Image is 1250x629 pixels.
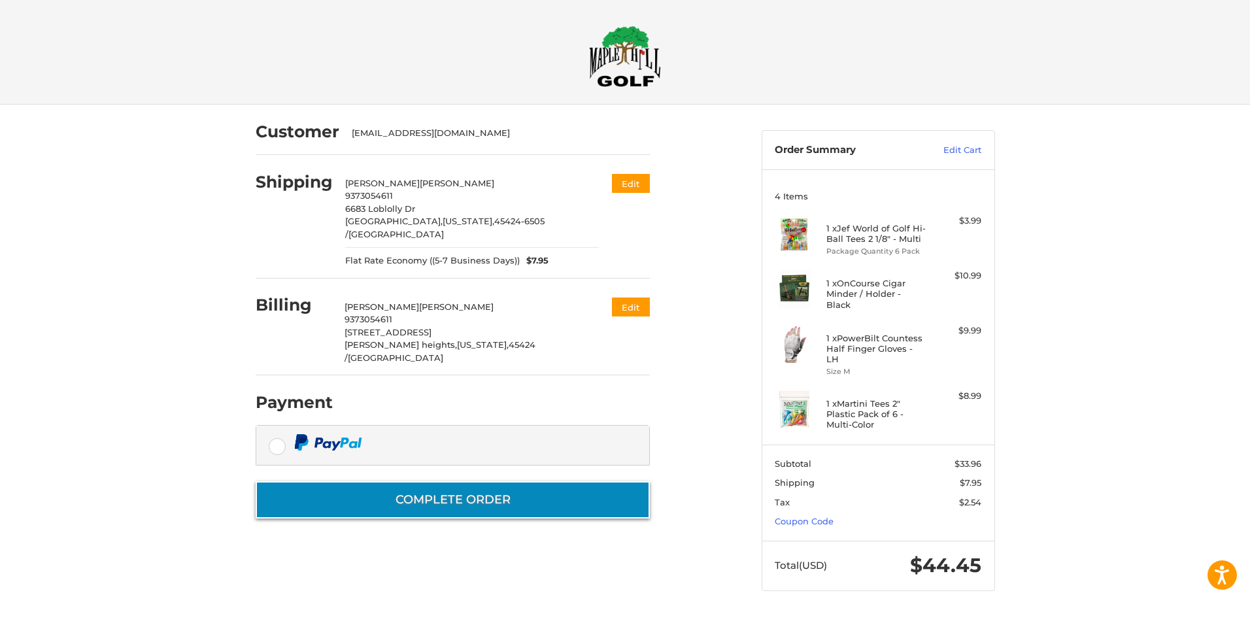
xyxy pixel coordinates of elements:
[826,246,926,257] li: Package Quantity 6 Pack
[352,127,637,140] div: [EMAIL_ADDRESS][DOMAIN_NAME]
[256,392,333,413] h2: Payment
[910,553,981,577] span: $44.45
[826,333,926,365] h4: 1 x PowerBilt Countess Half Finger Gloves - LH
[930,269,981,282] div: $10.99
[345,216,443,226] span: [GEOGRAPHIC_DATA],
[348,229,444,239] span: [GEOGRAPHIC_DATA]
[954,458,981,469] span: $33.96
[826,398,926,430] h4: 1 x Martini Tees 2" Plastic Pack of 6 - Multi-Color
[1142,594,1250,629] iframe: Google Customer Reviews
[915,144,981,157] a: Edit Cart
[256,295,332,315] h2: Billing
[345,178,420,188] span: [PERSON_NAME]
[457,339,509,350] span: [US_STATE],
[420,178,494,188] span: [PERSON_NAME]
[775,191,981,201] h3: 4 Items
[775,477,815,488] span: Shipping
[775,497,790,507] span: Tax
[775,516,834,526] a: Coupon Code
[345,327,431,337] span: [STREET_ADDRESS]
[419,301,494,312] span: [PERSON_NAME]
[345,314,392,324] span: 9373054611
[345,339,457,350] span: [PERSON_NAME] heights,
[775,559,827,571] span: Total (USD)
[826,223,926,245] h4: 1 x Jef World of Golf Hi-Ball Tees 2 1/8" - Multi
[348,352,443,363] span: [GEOGRAPHIC_DATA]
[345,203,415,214] span: 6683 Loblolly Dr
[775,458,811,469] span: Subtotal
[345,216,545,239] span: 45424-6505 /
[294,434,362,450] img: PayPal icon
[959,497,981,507] span: $2.54
[930,390,981,403] div: $8.99
[345,339,535,363] span: 45424 /
[256,122,339,142] h2: Customer
[826,366,926,377] li: Size M
[520,254,549,267] span: $7.95
[256,481,650,518] button: Complete order
[345,190,393,201] span: 9373054611
[612,297,650,316] button: Edit
[256,172,333,192] h2: Shipping
[930,214,981,228] div: $3.99
[775,144,915,157] h3: Order Summary
[612,174,650,193] button: Edit
[443,216,494,226] span: [US_STATE],
[826,278,926,310] h4: 1 x OnCourse Cigar Minder / Holder - Black
[930,324,981,337] div: $9.99
[345,301,419,312] span: [PERSON_NAME]
[960,477,981,488] span: $7.95
[345,254,520,267] span: Flat Rate Economy ((5-7 Business Days))
[589,25,661,87] img: Maple Hill Golf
